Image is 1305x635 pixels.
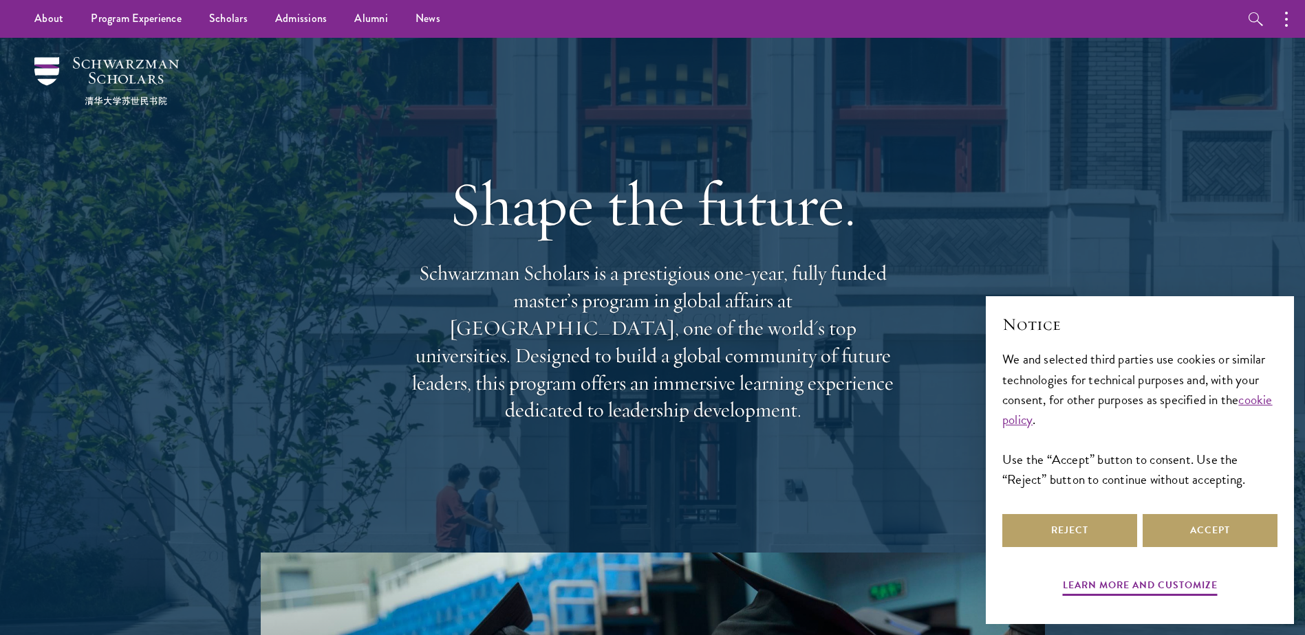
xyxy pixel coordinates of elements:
[1063,577,1218,598] button: Learn more and customize
[1002,313,1277,336] h2: Notice
[1002,514,1137,547] button: Reject
[1143,514,1277,547] button: Accept
[34,57,179,105] img: Schwarzman Scholars
[405,260,900,424] p: Schwarzman Scholars is a prestigious one-year, fully funded master’s program in global affairs at...
[405,166,900,243] h1: Shape the future.
[1002,349,1277,489] div: We and selected third parties use cookies or similar technologies for technical purposes and, wit...
[1002,390,1273,430] a: cookie policy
